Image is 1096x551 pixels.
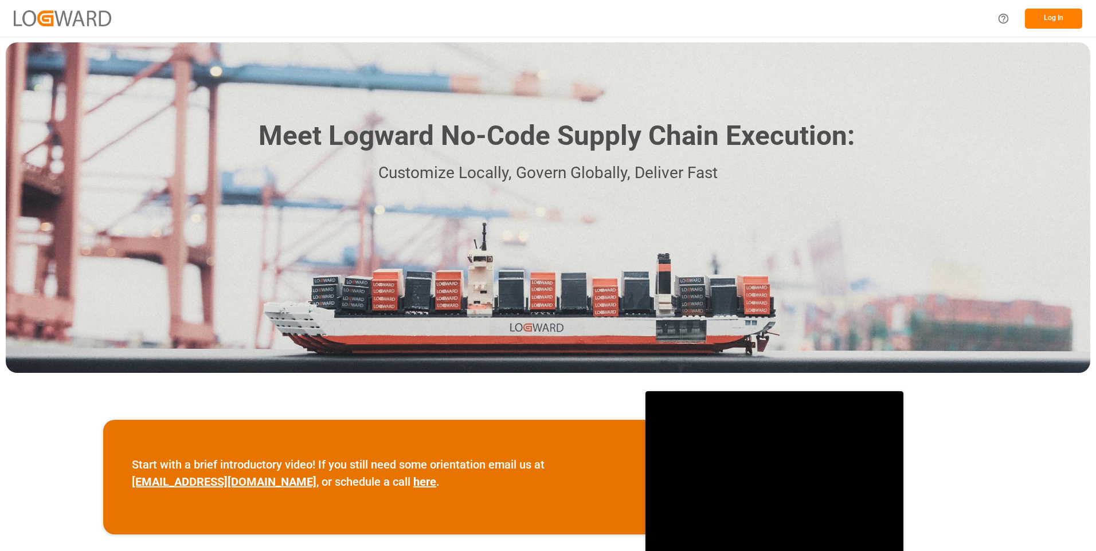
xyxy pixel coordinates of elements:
[241,160,855,186] p: Customize Locally, Govern Globally, Deliver Fast
[991,6,1016,32] button: Help Center
[259,116,855,156] h1: Meet Logward No-Code Supply Chain Execution:
[132,456,617,490] p: Start with a brief introductory video! If you still need some orientation email us at , or schedu...
[413,475,436,489] a: here
[132,475,316,489] a: [EMAIL_ADDRESS][DOMAIN_NAME]
[14,10,111,26] img: Logward_new_orange.png
[1025,9,1082,29] button: Log In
